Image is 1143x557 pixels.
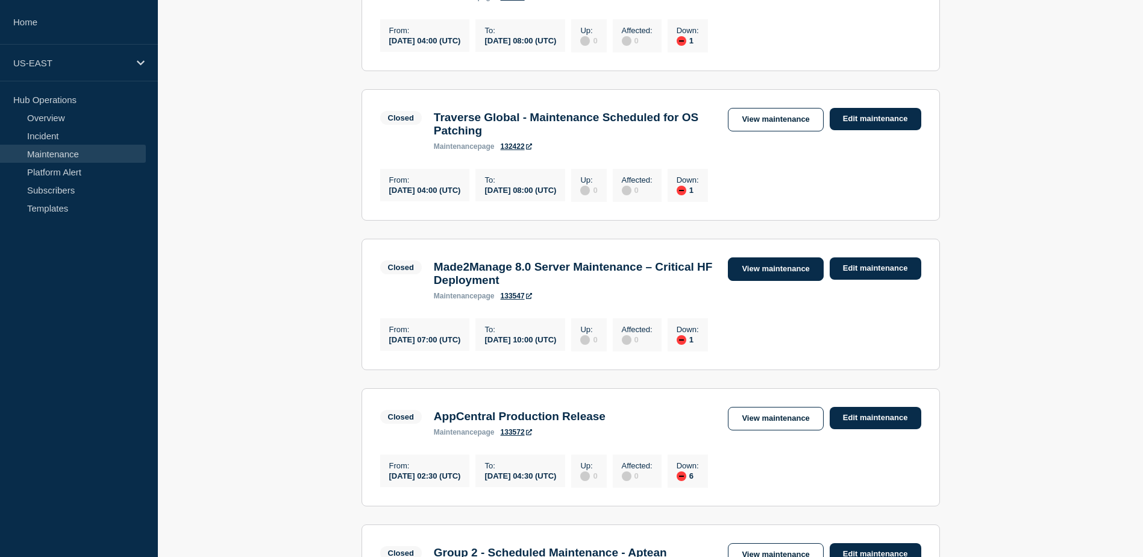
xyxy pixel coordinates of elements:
[580,334,597,345] div: 0
[388,412,414,421] div: Closed
[434,410,606,423] h3: AppCentral Production Release
[484,470,556,480] div: [DATE] 04:30 (UTC)
[622,184,653,195] div: 0
[580,470,597,481] div: 0
[434,292,495,300] p: page
[388,113,414,122] div: Closed
[580,471,590,481] div: disabled
[580,461,597,470] p: Up :
[728,257,823,281] a: View maintenance
[622,471,631,481] div: disabled
[677,186,686,195] div: down
[728,108,823,131] a: View maintenance
[622,335,631,345] div: disabled
[434,142,478,151] span: maintenance
[580,184,597,195] div: 0
[389,175,461,184] p: From :
[389,470,461,480] div: [DATE] 02:30 (UTC)
[484,26,556,35] p: To :
[677,35,699,46] div: 1
[622,35,653,46] div: 0
[389,461,461,470] p: From :
[389,184,461,195] div: [DATE] 04:00 (UTC)
[389,325,461,334] p: From :
[484,461,556,470] p: To :
[580,26,597,35] p: Up :
[484,334,556,344] div: [DATE] 10:00 (UTC)
[580,36,590,46] div: disabled
[830,407,921,429] a: Edit maintenance
[622,36,631,46] div: disabled
[580,335,590,345] div: disabled
[484,325,556,334] p: To :
[389,334,461,344] div: [DATE] 07:00 (UTC)
[677,334,699,345] div: 1
[677,461,699,470] p: Down :
[677,26,699,35] p: Down :
[484,175,556,184] p: To :
[580,186,590,195] div: disabled
[677,325,699,334] p: Down :
[622,175,653,184] p: Affected :
[677,471,686,481] div: down
[501,428,532,436] a: 133572
[622,461,653,470] p: Affected :
[434,260,716,287] h3: Made2Manage 8.0 Server Maintenance – Critical HF Deployment
[434,428,478,436] span: maintenance
[13,58,129,68] p: US-EAST
[728,407,823,430] a: View maintenance
[434,111,716,137] h3: Traverse Global - Maintenance Scheduled for OS Patching
[830,257,921,280] a: Edit maintenance
[622,470,653,481] div: 0
[389,35,461,45] div: [DATE] 04:00 (UTC)
[677,175,699,184] p: Down :
[580,35,597,46] div: 0
[484,184,556,195] div: [DATE] 08:00 (UTC)
[677,184,699,195] div: 1
[388,263,414,272] div: Closed
[501,292,532,300] a: 133547
[622,334,653,345] div: 0
[677,335,686,345] div: down
[434,428,495,436] p: page
[434,292,478,300] span: maintenance
[677,470,699,481] div: 6
[622,186,631,195] div: disabled
[484,35,556,45] div: [DATE] 08:00 (UTC)
[622,325,653,334] p: Affected :
[389,26,461,35] p: From :
[580,325,597,334] p: Up :
[677,36,686,46] div: down
[434,142,495,151] p: page
[501,142,532,151] a: 132422
[580,175,597,184] p: Up :
[830,108,921,130] a: Edit maintenance
[622,26,653,35] p: Affected :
